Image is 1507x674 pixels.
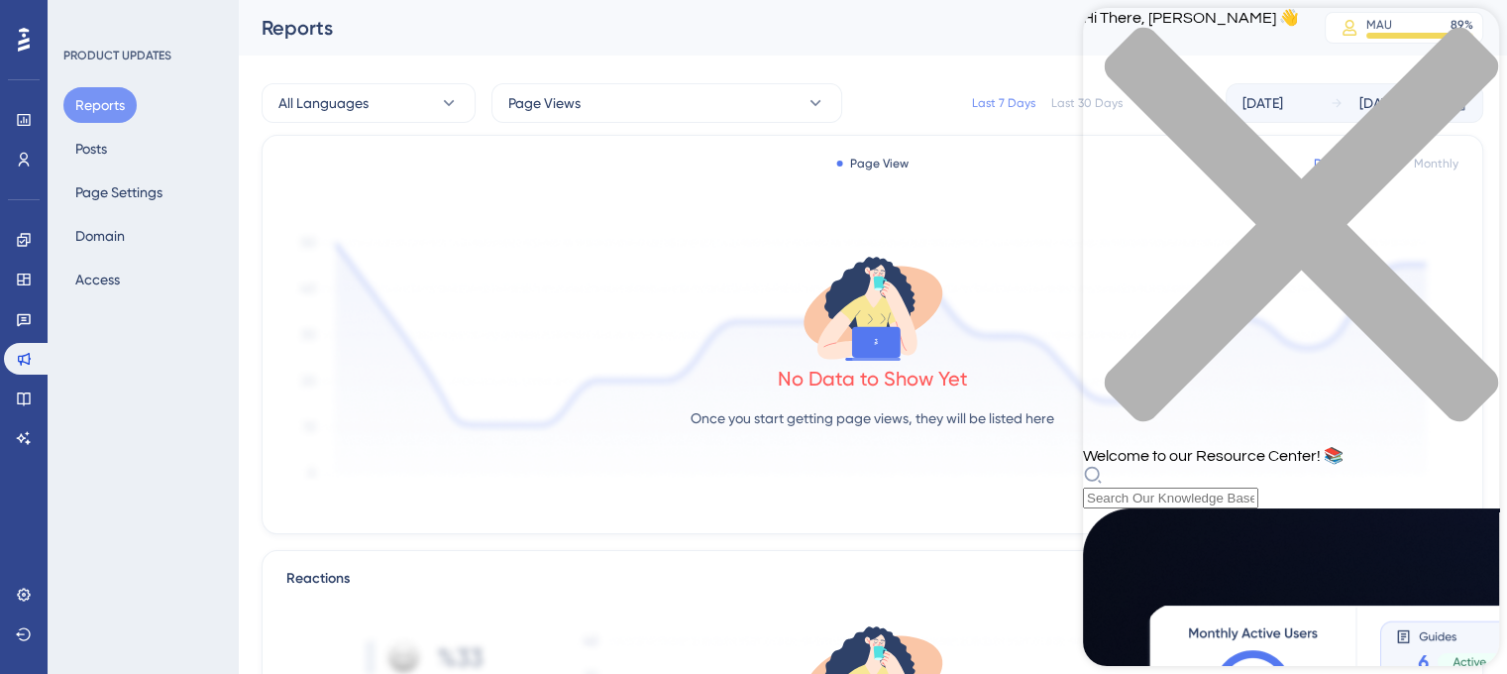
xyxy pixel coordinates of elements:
p: Once you start getting page views, they will be listed here [691,406,1054,430]
div: Last 30 Days [1051,95,1123,111]
button: Access [63,262,132,297]
button: Reports [63,87,137,123]
div: Reports [262,14,1275,42]
span: Page Views [508,91,581,115]
button: Page Settings [63,174,174,210]
div: Reactions [286,567,1458,591]
div: Page View [836,156,909,171]
div: 8 [138,10,144,26]
div: Last 7 Days [972,95,1035,111]
button: All Languages [262,83,476,123]
button: Page Views [491,83,842,123]
button: Domain [63,218,137,254]
span: Need Help? [47,5,124,29]
div: No Data to Show Yet [778,365,968,393]
div: PRODUCT UPDATES [63,48,171,63]
img: launcher-image-alternative-text [6,12,42,48]
button: Posts [63,131,119,167]
span: All Languages [278,91,369,115]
